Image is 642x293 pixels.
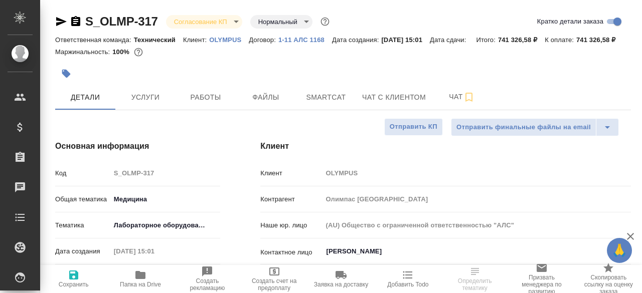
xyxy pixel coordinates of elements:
p: Тематика [55,220,110,230]
span: Детали [61,91,109,104]
p: Клиент: [183,36,209,44]
p: 741 326,58 ₽ [576,36,623,44]
p: Дата создания: [332,36,381,44]
a: S_OLMP-317 [85,15,158,28]
div: split button [451,118,619,136]
span: Работы [182,91,230,104]
span: Отправить финальные файлы на email [456,122,591,133]
button: Нормальный [255,18,300,26]
p: Контактное лицо [260,247,322,257]
span: Чат [438,91,486,103]
button: Призвать менеджера по развитию [508,265,575,293]
span: Заявка на доставку [314,281,368,288]
button: Скопировать ссылку [70,16,82,28]
p: Маржинальность: [55,48,112,56]
div: Согласование КП [250,15,312,29]
button: Отправить КП [384,118,443,136]
p: OLYMPUS [209,36,249,44]
span: Smartcat [302,91,350,104]
input: Пустое поле [110,166,221,180]
span: Определить тематику [447,277,502,291]
h4: Основная информация [55,140,220,152]
button: 0.00 RUB; [132,46,145,59]
button: Скопировать ссылку на оценку заказа [575,265,642,293]
p: Ответственная команда: [55,36,134,44]
span: Кратко детали заказа [537,17,603,27]
a: OLYMPUS [209,35,249,44]
svg: Подписаться [463,91,475,103]
button: 🙏 [607,238,632,263]
span: Сохранить [59,281,89,288]
button: Отправить финальные файлы на email [451,118,596,136]
p: 741 326,58 ₽ [498,36,545,44]
button: Заявка на доставку [307,265,374,293]
span: Папка на Drive [120,281,161,288]
span: Услуги [121,91,170,104]
div: Медицина [110,191,221,208]
button: Согласование КП [171,18,230,26]
button: Скопировать ссылку для ЯМессенджера [55,16,67,28]
p: [DATE] 15:01 [381,36,430,44]
button: Создать счет на предоплату [241,265,307,293]
span: Файлы [242,91,290,104]
p: Клиент [260,168,322,178]
p: Итого: [476,36,498,44]
button: Папка на Drive [107,265,174,293]
p: Дата создания [55,246,110,256]
span: Добавить Todo [387,281,428,288]
input: Пустое поле [110,244,198,258]
p: Дата сдачи: [430,36,468,44]
p: Договор: [249,36,278,44]
button: Сохранить [40,265,107,293]
p: Общая тематика [55,194,110,204]
span: Создать рекламацию [180,277,235,291]
p: Код [55,168,110,178]
button: Добавить Todo [375,265,441,293]
button: Добавить тэг [55,63,77,85]
input: Пустое поле [322,192,631,206]
span: Создать счет на предоплату [247,277,301,291]
span: 🙏 [611,240,628,261]
span: Отправить КП [390,121,437,133]
button: Определить тематику [441,265,508,293]
p: Контрагент [260,194,322,204]
p: 100% [112,48,132,56]
input: Пустое поле [322,218,631,232]
p: К оплате: [545,36,576,44]
p: 1-11 АЛС 1168 [278,36,332,44]
p: Наше юр. лицо [260,220,322,230]
button: Создать рекламацию [174,265,241,293]
div: Согласование КП [166,15,242,29]
button: Доп статусы указывают на важность/срочность заказа [318,15,332,28]
h4: Клиент [260,140,631,152]
div: Лабораторное оборудование [110,217,221,234]
p: Технический [134,36,183,44]
input: Пустое поле [322,166,631,180]
span: Чат с клиентом [362,91,426,104]
a: 1-11 АЛС 1168 [278,35,332,44]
